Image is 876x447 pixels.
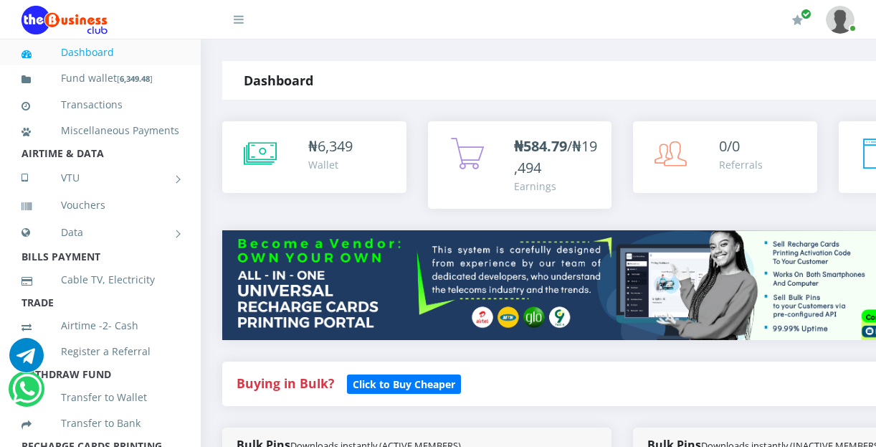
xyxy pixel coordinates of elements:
i: Renew/Upgrade Subscription [792,14,803,26]
strong: Buying in Bulk? [237,375,334,392]
div: Referrals [719,157,763,172]
a: VTU [22,160,179,196]
a: Chat for support [9,349,44,372]
a: Transfer to Wallet [22,381,179,414]
img: User [826,6,854,34]
small: [ ] [117,73,153,84]
span: Renew/Upgrade Subscription [801,9,811,19]
a: Vouchers [22,189,179,222]
a: ₦584.79/₦19,494 Earnings [428,121,612,209]
div: Wallet [308,157,353,172]
a: Miscellaneous Payments [22,114,179,147]
img: Logo [22,6,108,34]
b: 6,349.48 [120,73,150,84]
span: 0/0 [719,136,740,156]
b: Click to Buy Cheaper [353,377,455,391]
a: ₦6,349 Wallet [222,121,406,193]
a: Data [22,215,179,250]
span: /₦19,494 [514,136,597,177]
b: ₦584.79 [514,136,567,156]
a: Click to Buy Cheaper [347,375,461,392]
strong: Dashboard [244,72,313,89]
a: Dashboard [22,36,179,69]
a: Fund wallet[6,349.48] [22,62,179,95]
a: Register a Referral [22,335,179,368]
a: Airtime -2- Cash [22,309,179,342]
span: 6,349 [318,136,353,156]
a: Chat for support [12,382,42,406]
a: Cable TV, Electricity [22,263,179,296]
a: 0/0 Referrals [633,121,817,193]
a: Transfer to Bank [22,407,179,440]
a: Transactions [22,88,179,121]
div: Earnings [514,179,598,194]
div: ₦ [308,136,353,157]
